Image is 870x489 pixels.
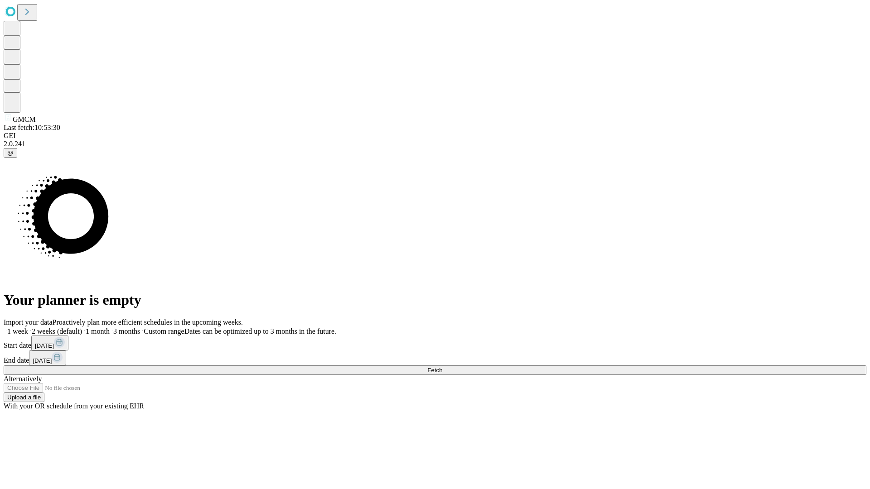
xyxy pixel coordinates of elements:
[4,336,866,350] div: Start date
[32,327,82,335] span: 2 weeks (default)
[13,115,36,123] span: GMCM
[4,375,42,383] span: Alternatively
[29,350,66,365] button: [DATE]
[4,318,53,326] span: Import your data
[4,148,17,158] button: @
[144,327,184,335] span: Custom range
[4,132,866,140] div: GEI
[4,140,866,148] div: 2.0.241
[427,367,442,374] span: Fetch
[4,393,44,402] button: Upload a file
[4,350,866,365] div: End date
[4,365,866,375] button: Fetch
[4,292,866,308] h1: Your planner is empty
[113,327,140,335] span: 3 months
[53,318,243,326] span: Proactively plan more efficient schedules in the upcoming weeks.
[31,336,68,350] button: [DATE]
[4,402,144,410] span: With your OR schedule from your existing EHR
[33,357,52,364] span: [DATE]
[4,124,60,131] span: Last fetch: 10:53:30
[7,327,28,335] span: 1 week
[35,342,54,349] span: [DATE]
[86,327,110,335] span: 1 month
[7,149,14,156] span: @
[184,327,336,335] span: Dates can be optimized up to 3 months in the future.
